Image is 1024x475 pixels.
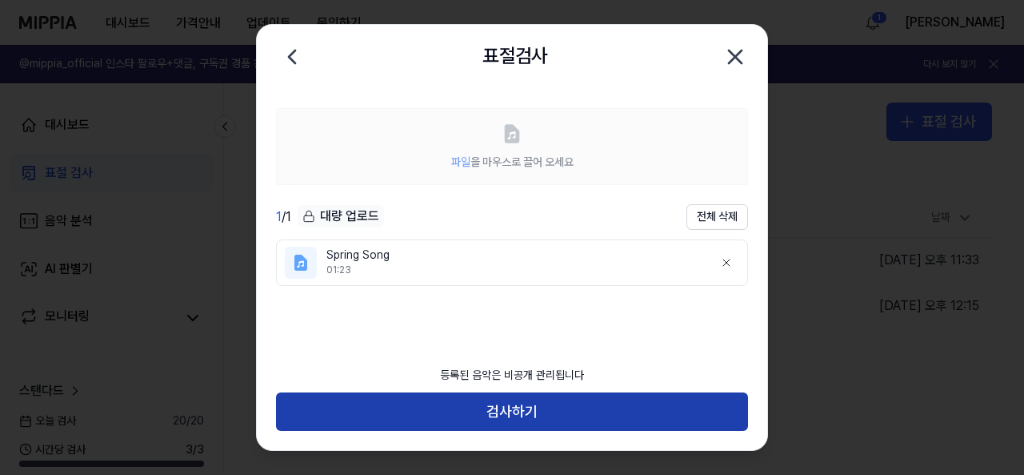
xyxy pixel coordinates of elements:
div: Spring Song [326,248,701,264]
div: 01:23 [326,264,701,277]
div: 대량 업로드 [298,205,384,227]
div: / 1 [276,207,291,227]
button: 검사하기 [276,392,748,431]
span: 파일 [451,155,470,168]
button: 대량 업로드 [298,205,384,228]
span: 을 마우스로 끌어 오세요 [451,155,574,168]
h2: 표절검사 [482,41,548,71]
button: 전체 삭제 [686,204,748,230]
div: 등록된 음악은 비공개 관리됩니다 [430,358,594,393]
span: 1 [276,209,282,224]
